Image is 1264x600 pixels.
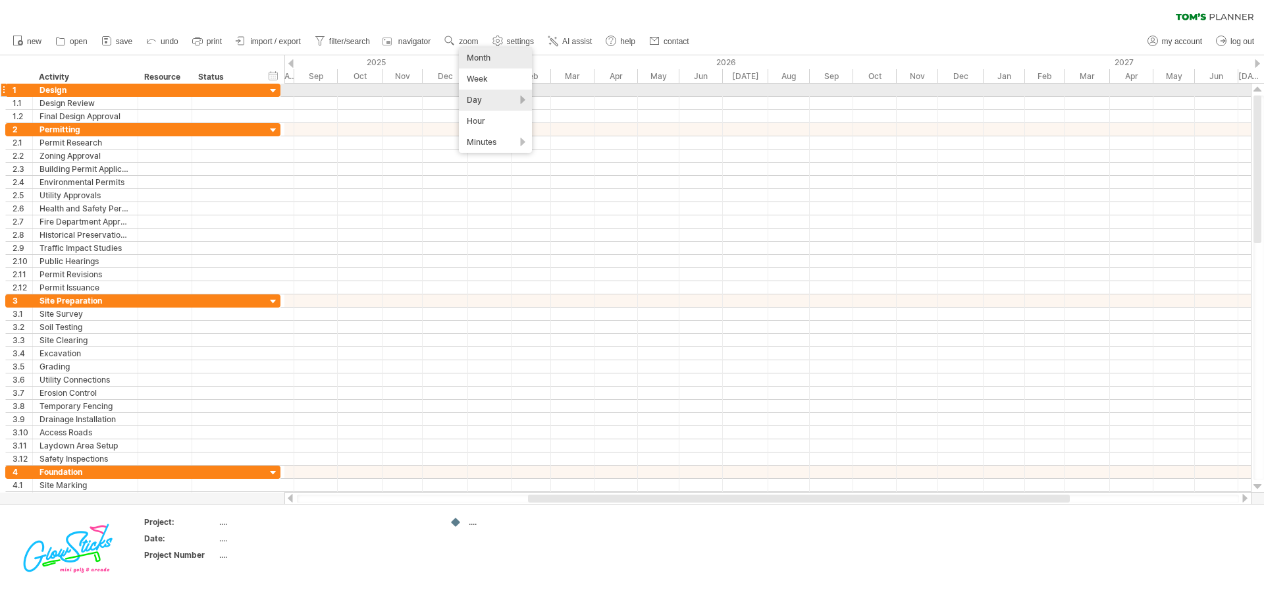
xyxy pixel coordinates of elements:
[1025,69,1065,83] div: February 2027
[39,136,131,149] div: Permit Research
[39,163,131,175] div: Building Permit Application
[13,413,32,425] div: 3.9
[489,33,538,50] a: settings
[39,294,131,307] div: Site Preparation
[381,33,434,50] a: navigator
[39,413,131,425] div: Drainage Installation
[13,373,32,386] div: 3.6
[207,37,222,46] span: print
[39,176,131,188] div: Environmental Permits
[161,37,178,46] span: undo
[198,70,252,84] div: Status
[39,387,131,399] div: Erosion Control
[338,69,383,83] div: October 2025
[39,373,131,386] div: Utility Connections
[13,84,32,96] div: 1
[39,215,131,228] div: Fire Department Approval
[602,33,639,50] a: help
[383,69,423,83] div: November 2025
[13,163,32,175] div: 2.3
[897,69,938,83] div: November 2026
[39,242,131,254] div: Traffic Impact Studies
[398,37,431,46] span: navigator
[594,69,638,83] div: April 2026
[459,111,532,132] div: Hour
[551,69,594,83] div: March 2026
[468,55,984,69] div: 2026
[679,69,723,83] div: June 2026
[13,189,32,202] div: 2.5
[39,308,131,320] div: Site Survey
[13,439,32,452] div: 3.11
[13,202,32,215] div: 2.6
[39,123,131,136] div: Permitting
[39,347,131,360] div: Excavation
[459,90,532,111] div: Day
[853,69,897,83] div: October 2026
[144,549,217,560] div: Project Number
[13,400,32,412] div: 3.8
[423,69,468,83] div: December 2025
[144,533,217,544] div: Date:
[39,202,131,215] div: Health and Safety Permits
[459,68,532,90] div: Week
[469,516,540,528] div: ....
[39,97,131,109] div: Design Review
[39,268,131,281] div: Permit Revisions
[13,229,32,241] div: 2.8
[13,281,32,294] div: 2.12
[13,255,32,267] div: 2.10
[39,360,131,373] div: Grading
[250,37,301,46] span: import / export
[13,466,32,478] div: 4
[646,33,693,50] a: contact
[459,37,478,46] span: zoom
[13,268,32,281] div: 2.11
[13,360,32,373] div: 3.5
[638,69,679,83] div: May 2026
[13,150,32,162] div: 2.2
[311,33,374,50] a: filter/search
[39,150,131,162] div: Zoning Approval
[13,479,32,491] div: 4.1
[39,439,131,452] div: Laydown Area Setup
[507,37,534,46] span: settings
[13,308,32,320] div: 3.1
[13,321,32,333] div: 3.2
[13,215,32,228] div: 2.7
[1213,33,1258,50] a: log out
[143,33,182,50] a: undo
[39,84,131,96] div: Design
[39,466,131,478] div: Foundation
[98,33,136,50] a: save
[562,37,592,46] span: AI assist
[13,176,32,188] div: 2.4
[13,97,32,109] div: 1.1
[1195,69,1238,83] div: June 2027
[219,549,330,560] div: ....
[13,123,32,136] div: 2
[938,69,984,83] div: December 2026
[459,47,532,68] div: Month
[810,69,853,83] div: September 2026
[459,132,532,153] div: Minutes
[13,426,32,439] div: 3.10
[1153,69,1195,83] div: May 2027
[39,189,131,202] div: Utility Approvals
[39,281,131,294] div: Permit Issuance
[13,452,32,465] div: 3.12
[13,347,32,360] div: 3.4
[219,533,330,544] div: ....
[1110,69,1153,83] div: April 2027
[232,33,305,50] a: import / export
[9,33,45,50] a: new
[52,33,92,50] a: open
[13,334,32,346] div: 3.3
[13,387,32,399] div: 3.7
[219,516,330,528] div: ....
[544,33,596,50] a: AI assist
[39,229,131,241] div: Historical Preservation Approval
[441,33,482,50] a: zoom
[144,516,217,528] div: Project:
[13,492,32,505] div: 4.2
